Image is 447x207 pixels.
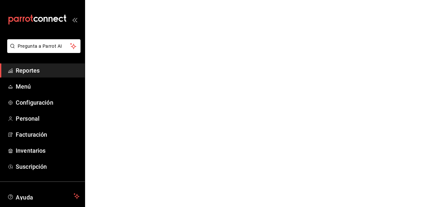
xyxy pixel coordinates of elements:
span: Reportes [16,66,80,75]
button: open_drawer_menu [72,17,77,22]
span: Inventarios [16,146,80,155]
span: Personal [16,114,80,123]
span: Ayuda [16,192,71,200]
span: Suscripción [16,162,80,171]
span: Menú [16,82,80,91]
span: Pregunta a Parrot AI [18,43,70,50]
a: Pregunta a Parrot AI [5,47,80,54]
span: Facturación [16,130,80,139]
button: Pregunta a Parrot AI [7,39,80,53]
span: Configuración [16,98,80,107]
